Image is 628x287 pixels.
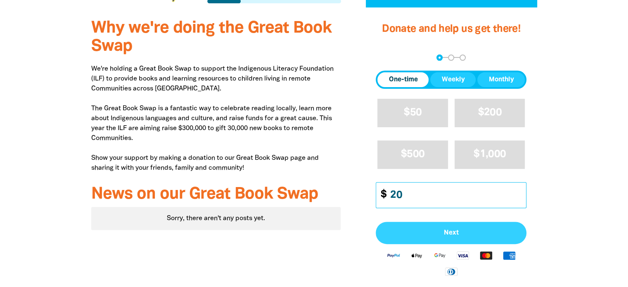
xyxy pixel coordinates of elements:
span: $50 [404,108,422,117]
img: Apple Pay logo [405,251,428,260]
input: Enter custom amount [384,183,526,208]
span: Donate and help us get there! [382,24,521,34]
button: Weekly [430,72,476,87]
button: Navigate to step 2 of 3 to enter your details [448,55,454,61]
div: Paginated content [91,207,341,230]
span: Why we're doing the Great Book Swap [91,21,332,54]
img: Mastercard logo [474,251,498,260]
div: Donation frequency [376,71,526,89]
button: Pay with Credit Card [376,222,526,244]
button: Monthly [477,72,525,87]
img: American Express logo [498,251,521,260]
div: Sorry, there aren't any posts yet. [91,207,341,230]
span: Weekly [441,75,464,85]
button: One-time [377,72,429,87]
img: Google Pay logo [428,251,451,260]
span: $500 [401,149,424,159]
h3: News on our Great Book Swap [91,185,341,204]
span: One-time [389,75,417,85]
div: Available payment methods [376,244,526,282]
button: Navigate to step 1 of 3 to enter your donation amount [436,55,443,61]
button: $50 [377,99,448,127]
button: Navigate to step 3 of 3 to enter your payment details [460,55,466,61]
button: $200 [455,99,525,127]
span: $200 [478,108,502,117]
span: Next [385,230,517,236]
span: $ [376,183,386,208]
button: $500 [377,140,448,169]
img: Visa logo [451,251,474,260]
img: Diners Club logo [440,267,463,276]
span: Monthly [488,75,514,85]
img: Paypal logo [382,251,405,260]
p: We're holding a Great Book Swap to support the Indigenous Literacy Foundation (ILF) to provide bo... [91,64,341,173]
span: $1,000 [474,149,506,159]
button: $1,000 [455,140,525,169]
